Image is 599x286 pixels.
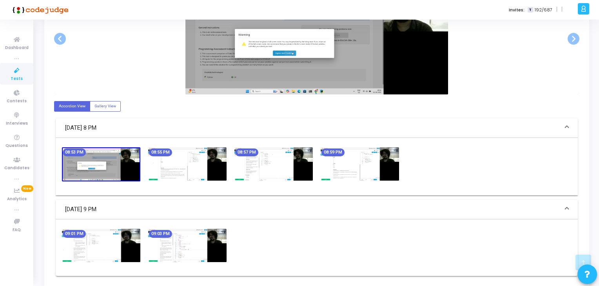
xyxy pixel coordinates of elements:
[4,165,29,172] span: Candidates
[56,138,578,195] div: [DATE] 8 PM
[149,148,172,156] mat-chip: 08:55 PM
[63,230,86,238] mat-chip: 09:01 PM
[13,227,21,234] span: FAQ
[149,230,172,238] mat-chip: 09:03 PM
[10,2,69,18] img: logo
[56,200,578,219] mat-expansion-panel-header: [DATE] 9 PM
[5,45,29,51] span: Dashboard
[235,148,258,156] mat-chip: 08:57 PM
[148,229,227,262] img: screenshot-1758814422323.jpeg
[561,5,563,14] span: |
[321,148,345,156] mat-chip: 08:59 PM
[528,7,533,13] span: T
[321,147,399,181] img: screenshot-1758814182321.jpeg
[54,101,90,112] label: Accordion View
[11,76,23,82] span: Tests
[509,7,525,13] label: Invites:
[63,148,86,156] mat-chip: 08:53 PM
[7,98,27,105] span: Contests
[65,123,559,132] mat-panel-title: [DATE] 8 PM
[21,185,33,192] span: New
[65,205,559,214] mat-panel-title: [DATE] 9 PM
[56,118,578,138] mat-expansion-panel-header: [DATE] 8 PM
[6,120,28,127] span: Interviews
[62,147,140,181] img: screenshot-1758813820866.jpeg
[90,101,121,112] label: Gallery View
[148,147,227,181] img: screenshot-1758813942318.jpeg
[5,143,28,149] span: Questions
[556,5,557,14] span: |
[56,219,578,276] div: [DATE] 9 PM
[234,147,313,181] img: screenshot-1758814062271.jpeg
[7,196,27,203] span: Analytics
[62,229,140,262] img: screenshot-1758814302318.jpeg
[535,7,552,13] span: 192/687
